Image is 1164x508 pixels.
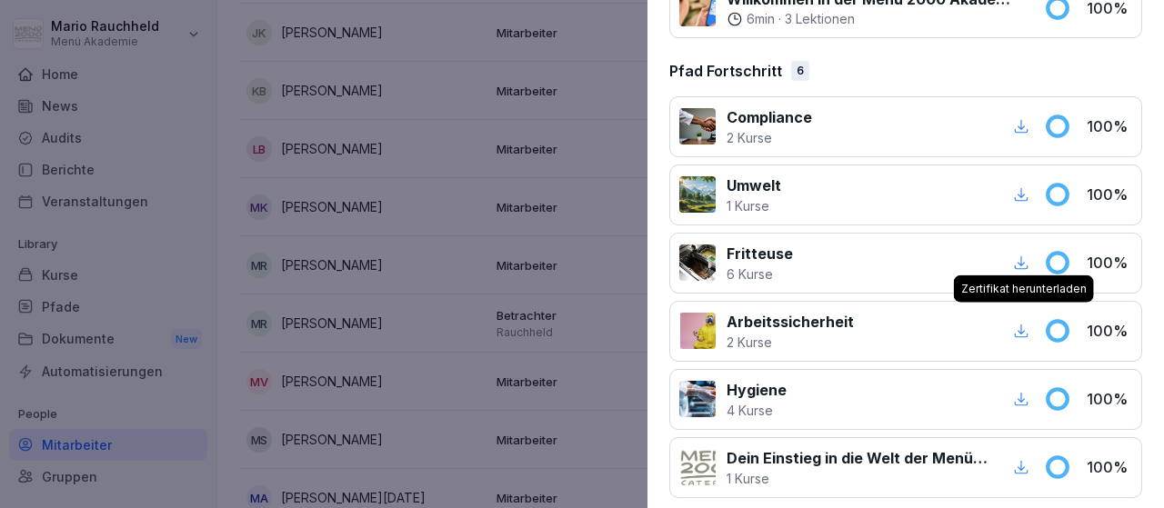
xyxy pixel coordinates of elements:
p: 6 Kurse [727,264,793,284]
div: 6 [791,61,809,81]
p: 1 Kurse [727,469,988,488]
p: 4 Kurse [727,401,787,420]
p: 100 % [1087,320,1132,342]
p: 100 % [1087,388,1132,410]
p: 100 % [1087,115,1132,137]
p: Arbeitssicherheit [727,311,854,333]
p: 2 Kurse [727,128,812,147]
p: Compliance [727,106,812,128]
div: Zertifikat herunterladen [954,275,1094,303]
p: 6 min [747,10,775,28]
p: Pfad Fortschritt [669,60,782,82]
p: Dein Einstieg in die Welt der Menü 2000 Akademie [727,447,988,469]
p: 3 Lektionen [785,10,855,28]
p: Fritteuse [727,243,793,264]
p: 100 % [1087,252,1132,274]
p: 1 Kurse [727,196,781,215]
div: · [727,10,1022,28]
p: 100 % [1087,184,1132,205]
p: 2 Kurse [727,333,854,352]
p: 100 % [1087,456,1132,478]
p: Umwelt [727,174,781,196]
p: Hygiene [727,379,787,401]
